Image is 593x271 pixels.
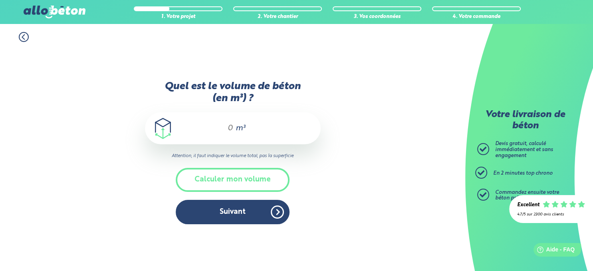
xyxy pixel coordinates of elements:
label: Quel est le volume de béton (en m³) ? [145,81,321,104]
span: Devis gratuit, calculé immédiatement et sans engagement [495,141,553,158]
button: Suivant [176,200,290,224]
div: 1. Votre projet [134,14,222,20]
p: Votre livraison de béton [479,110,571,132]
button: Calculer mon volume [176,168,290,191]
div: Excellent [517,202,539,208]
span: En 2 minutes top chrono [493,171,553,176]
iframe: Help widget launcher [522,240,584,262]
div: 4.7/5 sur 2300 avis clients [517,212,585,217]
input: 0 [220,124,234,133]
div: 4. Votre commande [432,14,521,20]
span: m³ [236,124,245,132]
div: 2. Votre chantier [233,14,322,20]
i: Attention, il faut indiquer le volume total, pas la superficie [145,152,321,160]
div: 3. Vos coordonnées [333,14,421,20]
span: Commandez ensuite votre béton prêt à l'emploi [495,190,559,201]
img: allobéton [24,6,85,18]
